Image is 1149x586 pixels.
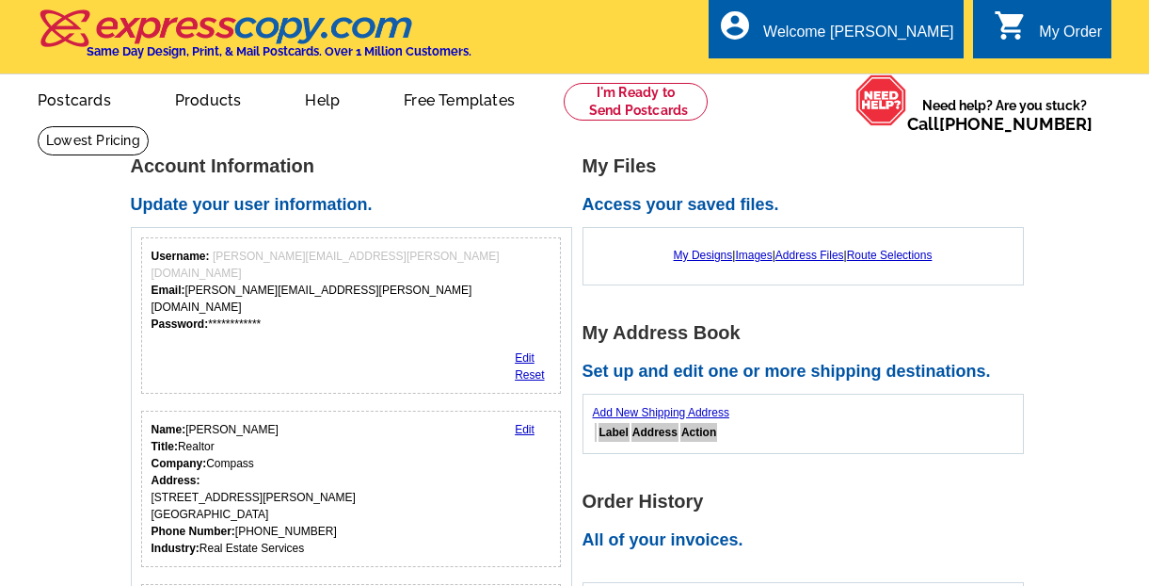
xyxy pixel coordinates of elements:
[582,323,1034,343] h1: My Address Book
[38,23,471,58] a: Same Day Design, Print, & Mail Postcards. Over 1 Million Customers.
[152,317,209,331] strong: Password:
[131,156,582,176] h1: Account Information
[152,284,185,297] strong: Email:
[674,249,733,262] a: My Designs
[152,457,207,470] strong: Company:
[141,411,562,567] div: Your personal details.
[515,423,535,436] a: Edit
[680,423,717,442] th: Action
[131,195,582,216] h2: Update your user information.
[598,423,630,442] th: Label
[735,249,772,262] a: Images
[152,440,178,453] strong: Title:
[145,76,272,121] a: Products
[152,423,186,436] strong: Name:
[582,362,1034,383] h2: Set up and edit one or more shipping destinations.
[718,8,752,42] i: account_circle
[152,525,235,538] strong: Phone Number:
[152,542,199,555] strong: Industry:
[907,114,1093,134] span: Call
[593,237,1013,273] div: | | |
[515,351,535,365] a: Edit
[593,406,729,419] a: Add New Shipping Address
[939,114,1093,134] a: [PHONE_NUMBER]
[582,195,1034,216] h2: Access your saved files.
[1039,24,1102,50] div: My Order
[152,250,500,280] span: [PERSON_NAME][EMAIL_ADDRESS][PERSON_NAME][DOMAIN_NAME]
[582,156,1034,176] h1: My Files
[994,21,1102,44] a: shopping_cart My Order
[152,250,210,263] strong: Username:
[8,76,141,121] a: Postcards
[374,76,545,121] a: Free Templates
[87,44,471,58] h4: Same Day Design, Print, & Mail Postcards. Over 1 Million Customers.
[152,248,551,333] div: [PERSON_NAME][EMAIL_ADDRESS][PERSON_NAME][DOMAIN_NAME] ************
[152,474,200,487] strong: Address:
[631,423,678,442] th: Address
[275,76,370,121] a: Help
[763,24,953,50] div: Welcome [PERSON_NAME]
[994,8,1028,42] i: shopping_cart
[582,530,1034,551] h2: All of your invoices.
[847,249,933,262] a: Route Selections
[775,249,844,262] a: Address Files
[141,237,562,394] div: Your login information.
[152,421,356,557] div: [PERSON_NAME] Realtor Compass [STREET_ADDRESS][PERSON_NAME] [GEOGRAPHIC_DATA] [PHONE_NUMBER] Real...
[907,96,1102,134] span: Need help? Are you stuck?
[582,492,1034,512] h1: Order History
[515,368,544,382] a: Reset
[855,74,907,125] img: help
